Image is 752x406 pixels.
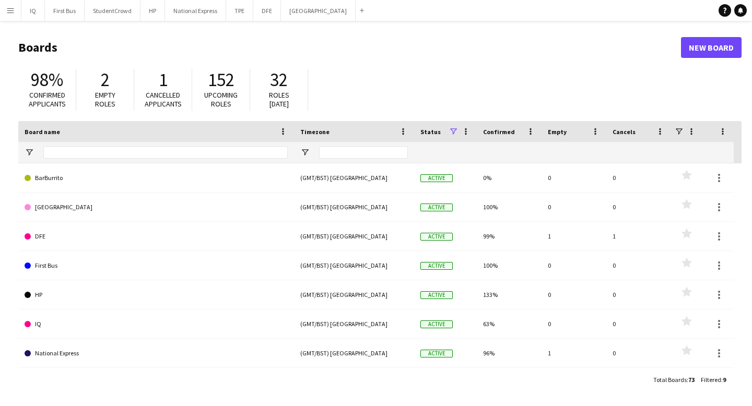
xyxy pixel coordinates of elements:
a: StudentCrowd [25,368,288,397]
div: 1 [542,339,606,367]
div: 0% [477,368,542,397]
span: 9 [723,376,726,384]
div: 0 [542,251,606,280]
a: BarBurrito [25,163,288,193]
div: 63% [477,309,542,338]
div: 96% [477,339,542,367]
div: 1 [606,222,671,250]
div: 99% [477,222,542,250]
div: 0 [606,368,671,397]
span: Empty [548,128,567,136]
span: Confirmed [483,128,515,136]
div: 0 [606,309,671,338]
a: DFE [25,222,288,251]
div: (GMT/BST) [GEOGRAPHIC_DATA] [294,251,414,280]
div: 0% [477,163,542,192]
a: New Board [681,37,742,58]
span: 152 [208,68,234,91]
span: Confirmed applicants [29,90,66,109]
div: : [653,369,695,390]
div: (GMT/BST) [GEOGRAPHIC_DATA] [294,222,414,250]
button: [GEOGRAPHIC_DATA] [281,1,356,21]
span: Cancels [613,128,636,136]
a: IQ [25,309,288,339]
div: (GMT/BST) [GEOGRAPHIC_DATA] [294,280,414,309]
div: 0 [542,193,606,221]
div: 0 [542,309,606,338]
span: Active [420,291,453,299]
div: 133% [477,280,542,309]
div: 0 [606,280,671,309]
div: (GMT/BST) [GEOGRAPHIC_DATA] [294,309,414,338]
span: Cancelled applicants [145,90,182,109]
span: Active [420,262,453,270]
input: Board name Filter Input [43,146,288,159]
h1: Boards [18,40,681,55]
button: TPE [226,1,253,21]
div: 0 [542,163,606,192]
div: : [701,369,726,390]
span: Board name [25,128,60,136]
a: [GEOGRAPHIC_DATA] [25,193,288,222]
div: 100% [477,193,542,221]
span: Active [420,350,453,357]
div: 0 [606,339,671,367]
span: Roles [DATE] [269,90,289,109]
div: (GMT/BST) [GEOGRAPHIC_DATA] [294,368,414,397]
a: National Express [25,339,288,368]
div: 1 [542,222,606,250]
button: StudentCrowd [85,1,140,21]
input: Timezone Filter Input [319,146,408,159]
div: (GMT/BST) [GEOGRAPHIC_DATA] [294,193,414,221]
button: Open Filter Menu [25,148,34,157]
div: 100% [477,251,542,280]
button: National Express [165,1,226,21]
div: (GMT/BST) [GEOGRAPHIC_DATA] [294,163,414,192]
div: (GMT/BST) [GEOGRAPHIC_DATA] [294,339,414,367]
button: First Bus [45,1,85,21]
button: DFE [253,1,281,21]
span: 73 [688,376,695,384]
button: HP [140,1,165,21]
a: First Bus [25,251,288,280]
span: 1 [159,68,168,91]
span: Active [420,233,453,241]
span: Timezone [300,128,330,136]
button: IQ [21,1,45,21]
span: Status [420,128,441,136]
span: Filtered [701,376,721,384]
span: Total Boards [653,376,687,384]
div: 0 [606,251,671,280]
a: HP [25,280,288,309]
span: Upcoming roles [204,90,238,109]
div: 0 [542,280,606,309]
span: Empty roles [95,90,115,109]
button: Open Filter Menu [300,148,310,157]
span: 32 [270,68,288,91]
span: 2 [101,68,110,91]
div: 0 [542,368,606,397]
span: Active [420,174,453,182]
span: Active [420,320,453,328]
div: 0 [606,163,671,192]
span: 98% [31,68,63,91]
div: 0 [606,193,671,221]
span: Active [420,204,453,211]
